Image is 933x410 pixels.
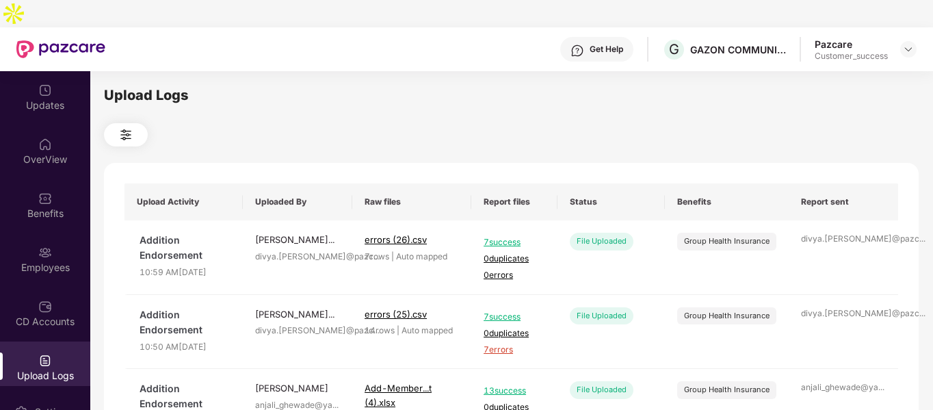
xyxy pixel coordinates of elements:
[38,138,52,151] img: svg+xml;base64,PHN2ZyBpZD0iSG9tZSIgeG1sbnM9Imh0dHA6Ly93d3cudzMub3JnLzIwMDAvc3ZnIiB3aWR0aD0iMjAiIG...
[669,41,679,57] span: G
[38,246,52,259] img: svg+xml;base64,PHN2ZyBpZD0iRW1wbG95ZWVzIiB4bWxucz0iaHR0cDovL3d3dy53My5vcmcvMjAwMC9zdmciIHdpZHRoPS...
[590,44,623,55] div: Get Help
[140,266,231,279] span: 10:59 AM[DATE]
[397,325,399,335] span: |
[365,251,389,261] span: 7 rows
[365,383,432,407] span: Add-Member...t (4).xlsx
[255,233,340,246] div: [PERSON_NAME]
[471,183,557,220] th: Report files
[391,251,394,261] span: |
[801,381,886,394] div: anjali_ghewade@ya
[255,251,340,264] div: divya.[PERSON_NAME]@pazc
[815,38,888,51] div: Pazcare
[332,400,339,410] span: ...
[38,84,52,97] img: svg+xml;base64,PHN2ZyBpZD0iVXBkYXRlZCIgeG1sbnM9Imh0dHA6Ly93d3cudzMub3JnLzIwMDAvc3ZnIiB3aWR0aD0iMj...
[484,311,545,324] span: 7 success
[255,307,340,321] div: [PERSON_NAME]
[801,307,886,320] div: divya.[PERSON_NAME]@pazc
[484,269,545,282] span: 0 errors
[140,307,231,337] span: Addition Endorsement
[919,233,925,244] span: ...
[690,43,786,56] div: GAZON COMMUNICATIONS INDIA LIMITED
[484,327,545,340] span: 0 duplicates
[16,40,105,58] img: New Pazcare Logo
[104,85,919,106] div: Upload Logs
[328,234,334,245] span: ...
[484,344,545,357] span: 7 errors
[396,251,447,261] span: Auto mapped
[570,307,633,324] div: File Uploaded
[328,309,334,320] span: ...
[38,192,52,205] img: svg+xml;base64,PHN2ZyBpZD0iQmVuZWZpdHMiIHhtbG5zPSJodHRwOi8vd3d3LnczLm9yZy8yMDAwL3N2ZyIgd2lkdGg9Ij...
[140,341,231,354] span: 10:50 AM[DATE]
[365,309,427,320] span: errors (25).csv
[124,183,243,220] th: Upload Activity
[684,310,770,322] div: Group Health Insurance
[570,44,584,57] img: svg+xml;base64,PHN2ZyBpZD0iSGVscC0zMngzMiIgeG1sbnM9Imh0dHA6Ly93d3cudzMub3JnLzIwMDAvc3ZnIiB3aWR0aD...
[570,381,633,398] div: File Uploaded
[789,183,898,220] th: Report sent
[484,253,545,266] span: 0 duplicates
[243,183,352,220] th: Uploaded By
[878,382,884,392] span: ...
[665,183,789,220] th: Benefits
[352,183,471,220] th: Raw files
[402,325,453,335] span: Auto mapped
[684,235,770,247] div: Group Health Insurance
[140,233,231,263] span: Addition Endorsement
[38,354,52,368] img: svg+xml;base64,PHN2ZyBpZD0iVXBsb2FkX0xvZ3MiIGRhdGEtbmFtZT0iVXBsb2FkIExvZ3MiIHhtbG5zPSJodHRwOi8vd3...
[255,324,340,337] div: divya.[PERSON_NAME]@pazc
[801,233,886,246] div: divya.[PERSON_NAME]@pazc
[919,308,925,318] span: ...
[365,325,395,335] span: 14 rows
[484,385,545,398] span: 13 success
[255,381,340,395] div: [PERSON_NAME]
[38,300,52,313] img: svg+xml;base64,PHN2ZyBpZD0iQ0RfQWNjb3VudHMiIGRhdGEtbmFtZT0iQ0QgQWNjb3VudHMiIHhtbG5zPSJodHRwOi8vd3...
[903,44,914,55] img: svg+xml;base64,PHN2ZyBpZD0iRHJvcGRvd24tMzJ4MzIiIHhtbG5zPSJodHRwOi8vd3d3LnczLm9yZy8yMDAwL3N2ZyIgd2...
[570,233,633,250] div: File Uploaded
[557,183,665,220] th: Status
[365,234,427,245] span: errors (26).csv
[815,51,888,62] div: Customer_success
[484,236,545,249] span: 7 success
[684,384,770,396] div: Group Health Insurance
[118,127,134,143] img: svg+xml;base64,PHN2ZyB4bWxucz0iaHR0cDovL3d3dy53My5vcmcvMjAwMC9zdmciIHdpZHRoPSIyNCIgaGVpZ2h0PSIyNC...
